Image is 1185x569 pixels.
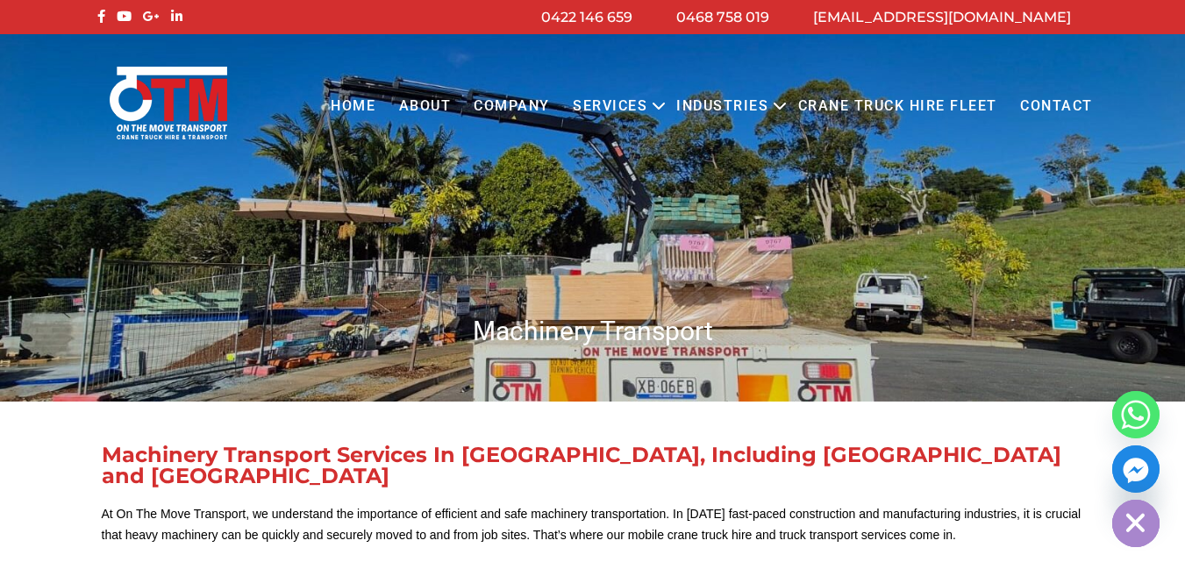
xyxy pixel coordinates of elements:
[1009,82,1104,131] a: Contact
[813,9,1071,25] a: [EMAIL_ADDRESS][DOMAIN_NAME]
[102,445,1084,487] div: Machinery Transport Services In [GEOGRAPHIC_DATA], Including [GEOGRAPHIC_DATA] and [GEOGRAPHIC_DATA]
[102,504,1084,546] p: At On The Move Transport, we understand the importance of efficient and safe machinery transporta...
[786,82,1008,131] a: Crane Truck Hire Fleet
[462,82,561,131] a: COMPANY
[106,65,231,141] img: Otmtransport
[1112,391,1160,438] a: Whatsapp
[676,9,769,25] a: 0468 758 019
[319,82,387,131] a: Home
[1112,445,1160,493] a: Facebook_Messenger
[541,9,632,25] a: 0422 146 659
[93,314,1093,348] h1: Machinery Transport
[387,82,462,131] a: About
[561,82,659,131] a: Services
[665,82,780,131] a: Industries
